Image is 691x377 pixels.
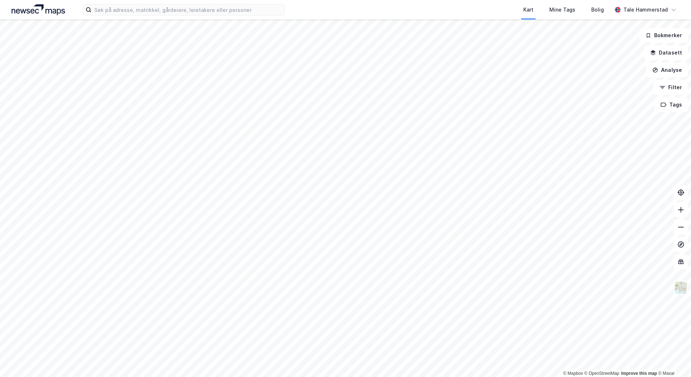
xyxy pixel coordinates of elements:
button: Analyse [646,63,688,77]
div: Kontrollprogram for chat [655,342,691,377]
img: logo.a4113a55bc3d86da70a041830d287a7e.svg [12,4,65,15]
button: Bokmerker [639,28,688,43]
img: Z [674,281,688,295]
input: Søk på adresse, matrikkel, gårdeiere, leietakere eller personer [91,4,284,15]
iframe: Chat Widget [655,342,691,377]
div: Bolig [591,5,604,14]
a: Mapbox [563,371,583,376]
div: Kart [523,5,533,14]
div: Tale Hammerstad [623,5,668,14]
button: Datasett [644,45,688,60]
button: Filter [653,80,688,95]
div: Mine Tags [549,5,575,14]
a: OpenStreetMap [584,371,619,376]
button: Tags [654,97,688,112]
a: Improve this map [621,371,657,376]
